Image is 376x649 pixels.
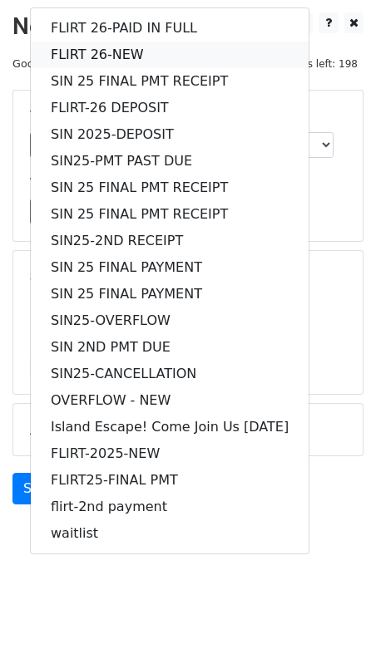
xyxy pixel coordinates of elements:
[31,121,309,148] a: SIN 2025-DEPOSIT
[31,467,309,494] a: FLIRT25-FINAL PMT
[31,281,309,307] a: SIN 25 FINAL PAYMENT
[31,307,309,334] a: SIN25-OVERFLOW
[31,15,309,42] a: FLIRT 26-PAID IN FULL
[12,473,67,504] a: Send
[31,68,309,95] a: SIN 25 FINAL PMT RECEIPT
[31,520,309,547] a: waitlist
[31,387,309,414] a: OVERFLOW - NEW
[31,254,309,281] a: SIN 25 FINAL PAYMENT
[31,42,309,68] a: FLIRT 26-NEW
[31,440,309,467] a: FLIRT-2025-NEW
[31,361,309,387] a: SIN25-CANCELLATION
[12,12,364,41] h2: New Campaign
[12,57,129,70] small: Google Sheet:
[31,175,309,201] a: SIN 25 FINAL PMT RECEIPT
[31,228,309,254] a: SIN25-2ND RECEIPT
[31,334,309,361] a: SIN 2ND PMT DUE
[31,201,309,228] a: SIN 25 FINAL PMT RECEIPT
[293,569,376,649] iframe: Chat Widget
[31,95,309,121] a: FLIRT-26 DEPOSIT
[31,148,309,175] a: SIN25-PMT PAST DUE
[31,494,309,520] a: flirt-2nd payment
[31,414,309,440] a: Island Escape! Come Join Us [DATE]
